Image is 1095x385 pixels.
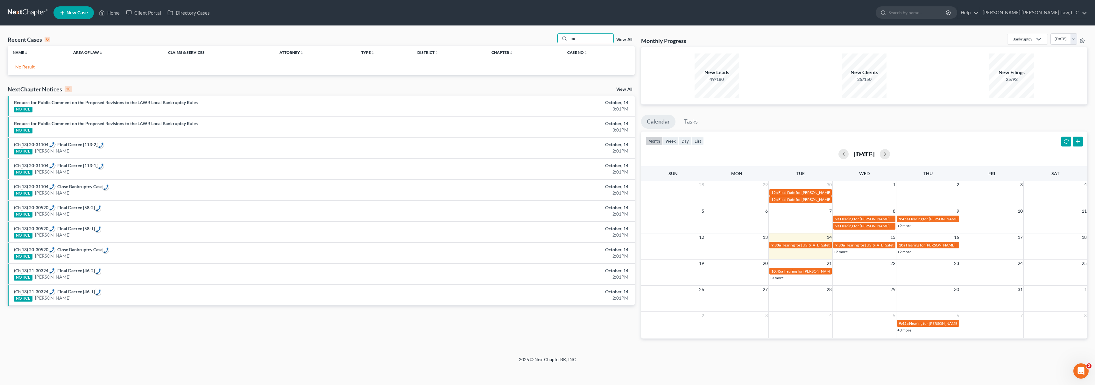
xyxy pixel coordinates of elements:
span: 7 [1020,312,1023,319]
div: 3:01PM [428,106,628,112]
div: Call: 13) 20-30520 [95,225,101,232]
h2: [DATE] [854,151,875,157]
div: Call: 13) 20-31104 [21,162,55,169]
span: Mon [731,171,742,176]
span: 1 [892,181,896,189]
div: Call: 13) 20-30520 [21,225,55,232]
span: Sun [668,171,678,176]
div: October, 14 [428,183,628,190]
a: Request for Public Comment on the Proposed Revisions to the LAWB Local Bankruptcy Rules [14,121,198,126]
span: Hearing for [US_STATE] Safety Association of Timbermen - Self I [781,243,886,247]
span: 15 [890,233,896,241]
span: Tue [796,171,805,176]
span: 6 [956,312,960,319]
a: (Ch13) 20-30520- Final Decree [58-2] [14,205,95,210]
i: unfold_more [584,51,588,55]
a: View All [616,87,632,92]
a: Request for Public Comment on the Proposed Revisions to the LAWB Local Bankruptcy Rules [14,100,198,105]
div: Call: 13) 21-30324 [21,289,55,295]
img: hfpfyWBK5wQHBAGPgDf9c6qAYOxxMAAAAASUVORK5CYII= [49,142,54,147]
div: October, 14 [428,162,628,169]
span: 28 [698,181,705,189]
span: Thu [923,171,933,176]
img: hfpfyWBK5wQHBAGPgDf9c6qAYOxxMAAAAASUVORK5CYII= [103,247,109,253]
span: 25 [1081,260,1087,267]
div: October, 14 [428,204,628,211]
div: 2:01PM [428,232,628,238]
img: hfpfyWBK5wQHBAGPgDf9c6qAYOxxMAAAAASUVORK5CYII= [98,142,103,148]
a: Client Portal [123,7,164,18]
span: 9:45a [899,321,908,326]
span: 21 [826,260,832,267]
div: Call: 13) 20-30520 [102,246,109,253]
span: Hearing for [PERSON_NAME] [909,217,959,221]
span: 11 [1081,207,1087,215]
a: [PERSON_NAME] [35,190,70,196]
a: Districtunfold_more [417,50,438,55]
i: unfold_more [509,51,513,55]
div: 2:01PM [428,253,628,259]
a: Help [957,7,979,18]
div: Call: 13) 20-31104 [97,141,103,148]
p: - No Result - [13,64,630,70]
span: 9:30a [771,243,781,247]
a: Case Nounfold_more [567,50,588,55]
i: unfold_more [99,51,103,55]
span: 30 [953,286,960,293]
a: Attorneyunfold_more [279,50,304,55]
a: +2 more [834,249,848,254]
div: Call: 13) 20-30520 [95,204,101,211]
h3: Monthly Progress [641,37,686,45]
a: +9 more [897,223,911,228]
div: 10 [65,86,72,92]
a: Typeunfold_more [361,50,375,55]
div: 2:01PM [428,295,628,301]
span: Sat [1051,171,1059,176]
div: 3:01PM [428,127,628,133]
div: 25/150 [842,76,887,82]
a: [PERSON_NAME] [PERSON_NAME] Law, LLC [979,7,1087,18]
div: NOTICE [14,233,32,239]
a: (Ch13) 20-30520- Close Bankruptcy Case [14,247,102,252]
img: hfpfyWBK5wQHBAGPgDf9c6qAYOxxMAAAAASUVORK5CYII= [98,163,103,169]
img: hfpfyWBK5wQHBAGPgDf9c6qAYOxxMAAAAASUVORK5CYII= [103,184,109,190]
span: 9 [956,207,960,215]
i: unfold_more [24,51,28,55]
a: [PERSON_NAME] [35,295,70,301]
a: (Ch13) 20-31104- Final Decree [113-1] [14,163,97,168]
div: Recent Cases [8,36,50,43]
button: month [646,137,663,145]
div: NOTICE [14,296,32,302]
span: 29 [890,286,896,293]
a: [PERSON_NAME] [35,274,70,280]
span: Hearing for [PERSON_NAME] [840,224,890,228]
i: unfold_more [300,51,304,55]
span: 8 [892,207,896,215]
div: NOTICE [14,107,32,112]
img: hfpfyWBK5wQHBAGPgDf9c6qAYOxxMAAAAASUVORK5CYII= [49,184,54,189]
span: 5 [892,312,896,319]
a: Chapterunfold_more [491,50,513,55]
div: October, 14 [428,120,628,127]
div: Call: 13) 20-30520 [21,204,55,211]
img: hfpfyWBK5wQHBAGPgDf9c6qAYOxxMAAAAASUVORK5CYII= [49,247,54,253]
input: Search by name... [888,7,947,18]
span: 29 [762,181,768,189]
div: Call: 13) 20-31104 [102,183,109,190]
div: 25/92 [989,76,1034,82]
input: Search by name... [569,34,613,43]
span: 9a [835,224,839,228]
span: 2 [956,181,960,189]
span: 8 [1084,312,1087,319]
span: Fri [988,171,995,176]
div: New Filings [989,69,1034,76]
div: NOTICE [14,128,32,133]
div: NOTICE [14,275,32,281]
img: hfpfyWBK5wQHBAGPgDf9c6qAYOxxMAAAAASUVORK5CYII= [96,289,101,295]
div: Call: 13) 21-30324 [95,289,101,295]
a: (Ch13) 20-31104- Close Bankruptcy Case [14,184,102,189]
iframe: Intercom live chat [1073,363,1089,379]
div: Call: 13) 21-30324 [95,267,101,274]
div: 2:01PM [428,148,628,154]
div: Call: 13) 21-30324 [21,267,55,274]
